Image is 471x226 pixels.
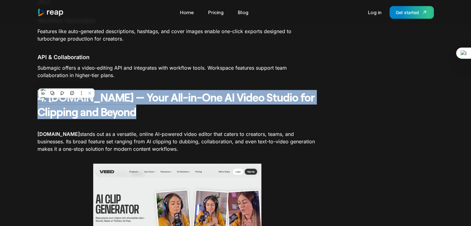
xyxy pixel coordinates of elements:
a: Pricing [205,7,227,17]
a: Home [177,7,197,17]
p: Submagic offers a video-editing API and integrates with workflow tools. Workspace features suppor... [37,64,317,79]
p: stands out as a versatile, online AI-powered video editor that caters to creators, teams, and bus... [37,130,317,153]
h4: ‍ [37,54,317,61]
strong: [DOMAIN_NAME] [37,131,80,137]
a: Get started [390,6,434,19]
p: Features like auto-generated descriptions, hashtags, and cover images enable one-click exports de... [37,28,317,42]
a: home [37,8,64,17]
a: Blog [235,7,251,17]
div: Get started [396,9,419,16]
a: Log in [365,7,385,17]
strong: 4. [DOMAIN_NAME] — Your All-in-One AI Video Studio for Clipping and Beyond [37,90,315,118]
strong: API & Collaboration [37,54,89,60]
